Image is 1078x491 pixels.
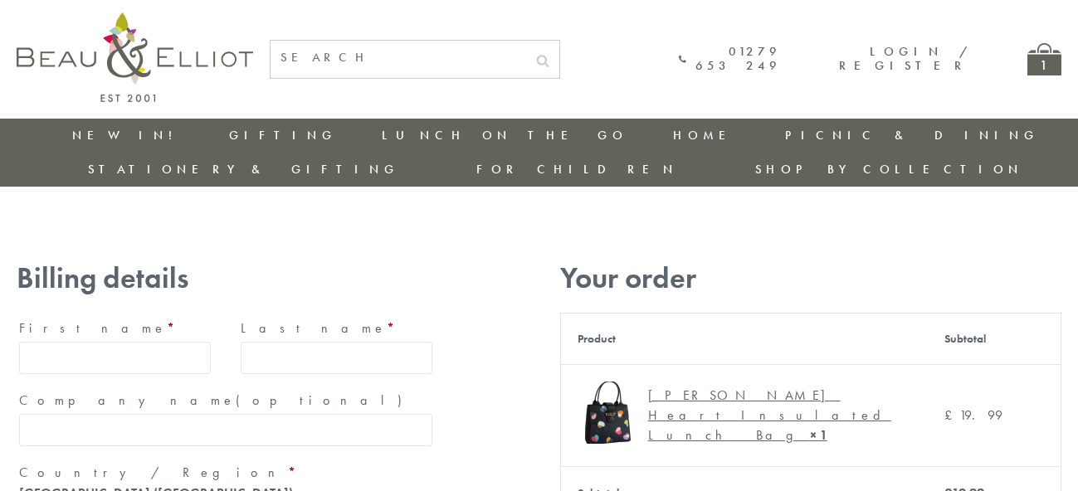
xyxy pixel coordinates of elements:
a: Picnic & Dining [785,127,1039,143]
a: For Children [476,161,678,177]
img: Emily Heart Insulated Lunch Bag [578,382,640,444]
label: Company name [19,387,432,414]
a: 01279 653 249 [679,45,781,74]
label: Country / Region [19,459,432,486]
strong: × 1 [810,426,827,444]
a: Gifting [229,127,337,143]
a: 1 [1027,43,1061,75]
h3: Your order [560,261,1061,295]
a: Emily Heart Insulated Lunch Bag [PERSON_NAME] Heart Insulated Lunch Bag× 1 [578,382,911,450]
a: Login / Register [839,43,969,74]
a: New in! [72,127,183,143]
span: £ [944,406,959,424]
div: [PERSON_NAME] Heart Insulated Lunch Bag [648,386,899,445]
label: First name [19,315,211,342]
th: Subtotal [928,313,1061,364]
span: (optional) [236,391,412,409]
bdi: 19.99 [944,406,1002,424]
img: logo [17,12,253,102]
a: Shop by collection [755,161,1023,177]
h3: Billing details [17,261,435,295]
th: Product [560,313,927,364]
a: Lunch On The Go [382,127,627,143]
a: Stationery & Gifting [88,161,399,177]
label: Last name [241,315,432,342]
a: Home [673,127,739,143]
input: SEARCH [271,41,526,75]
